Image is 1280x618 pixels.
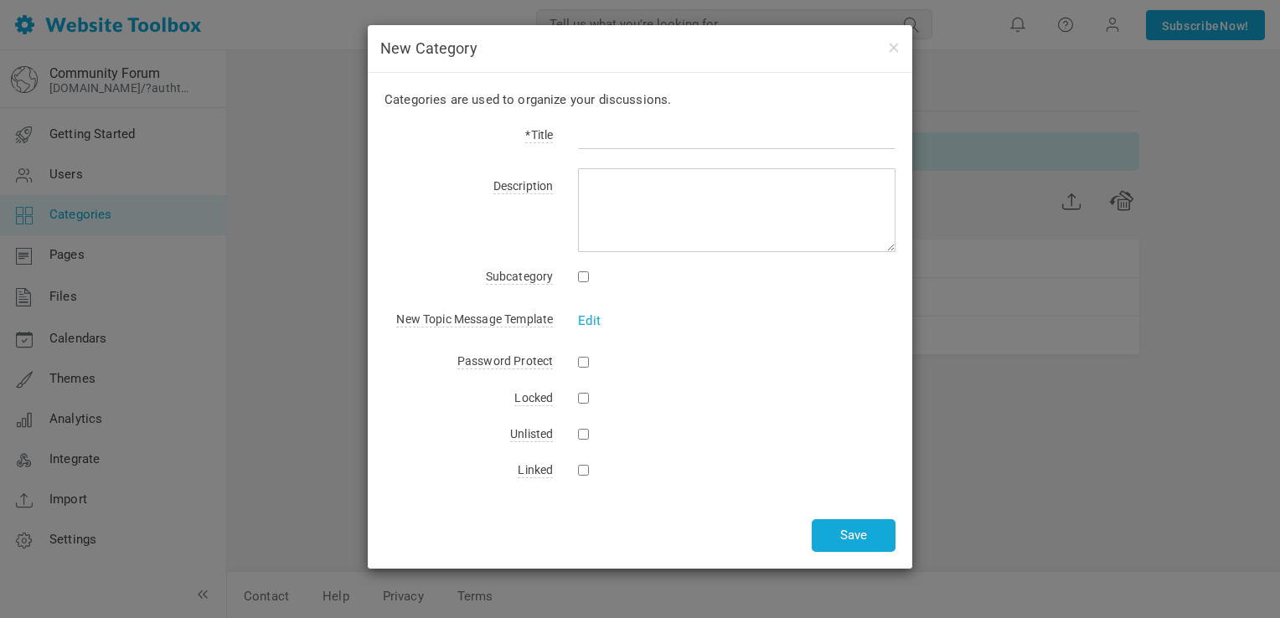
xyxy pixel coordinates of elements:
[486,270,554,285] span: Subcategory
[514,391,553,406] span: Locked
[510,427,553,442] span: Unlisted
[380,38,900,59] h4: New Category
[518,463,553,478] span: Linked
[396,312,553,327] span: New Topic Message Template
[812,519,895,552] button: Save
[457,354,553,369] span: Password Protect
[578,313,601,328] a: Edit
[493,179,554,194] span: Description
[525,128,553,143] span: *Title
[385,90,895,110] p: Categories are used to organize your discussions.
